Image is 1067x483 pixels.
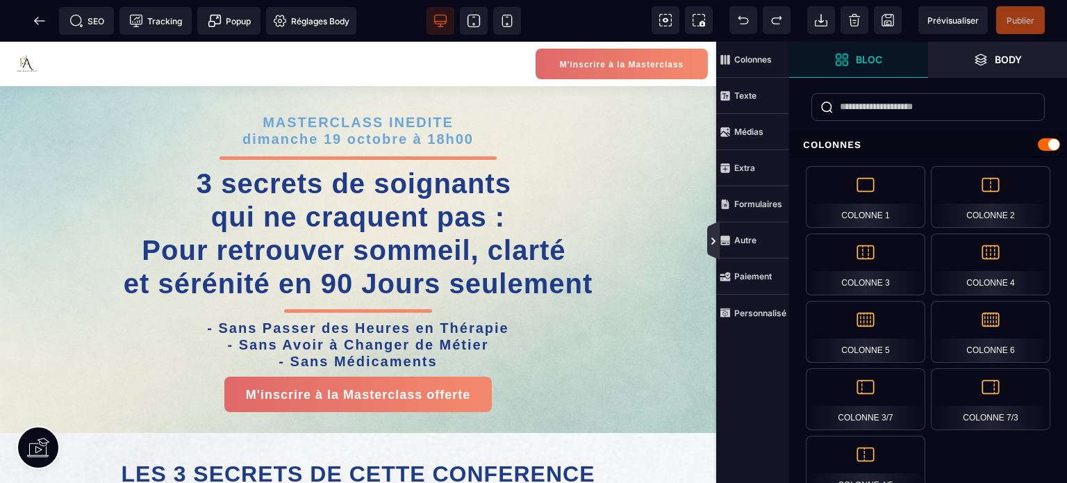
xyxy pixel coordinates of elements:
[729,6,757,34] span: Défaire
[69,14,104,28] span: SEO
[856,54,882,65] strong: Bloc
[806,368,925,430] div: Colonne 3/7
[734,235,756,245] strong: Autre
[874,6,902,34] span: Enregistrer
[931,301,1050,363] div: Colonne 6
[427,7,454,35] span: Voir bureau
[918,6,988,34] span: Aperçu
[224,335,492,370] button: M'inscrire à la Masterclass offerte
[734,199,782,209] strong: Formulaires
[763,6,791,34] span: Rétablir
[1007,15,1034,26] span: Publier
[734,308,786,318] strong: Personnalisé
[716,150,789,186] span: Extra
[460,7,488,35] span: Voir tablette
[931,368,1050,430] div: Colonne 7/3
[928,42,1067,78] span: Ouvrir les calques
[652,6,679,34] span: Voir les composants
[734,271,772,281] strong: Paiement
[685,6,713,34] span: Capture d'écran
[21,271,695,335] h2: - Sans Passer des Heures en Thérapie - Sans Avoir à Changer de Métier - Sans Médicaments
[927,15,979,26] span: Prévisualiser
[716,42,789,78] span: Colonnes
[493,7,521,35] span: Voir mobile
[21,65,695,113] h2: MASTERCLASS INEDITE dimanche 19 octobre à 18h00
[208,14,251,28] span: Popup
[841,6,868,34] span: Nettoyage
[119,7,192,35] span: Code de suivi
[716,259,789,295] span: Paiement
[806,234,925,295] div: Colonne 3
[931,234,1050,295] div: Colonne 4
[266,7,356,35] span: Favicon
[536,7,708,38] button: M'inscrire à la Masterclass
[129,14,182,28] span: Tracking
[734,90,756,101] strong: Texte
[789,42,928,78] span: Ouvrir les blocs
[734,54,772,65] strong: Colonnes
[734,126,763,137] strong: Médias
[12,8,40,37] img: 86e1ef72b690ae2b79141b6fe276df02.png
[59,7,114,35] span: Métadata SEO
[734,163,755,173] strong: Extra
[26,7,53,35] span: Retour
[806,166,925,228] div: Colonne 1
[21,412,695,452] h1: LES 3 SECRETS DE CETTE CONFERENCE
[789,132,1067,158] div: Colonnes
[21,118,695,265] h1: 3 secrets de soignants qui ne craquent pas : Pour retrouver sommeil, clarté et sérénité en 90 Jou...
[931,166,1050,228] div: Colonne 2
[716,295,789,331] span: Personnalisé
[807,6,835,34] span: Importer
[995,54,1022,65] strong: Body
[789,221,803,263] span: Afficher les vues
[806,301,925,363] div: Colonne 5
[273,14,349,28] span: Réglages Body
[716,186,789,222] span: Formulaires
[197,7,260,35] span: Créer une alerte modale
[716,222,789,259] span: Autre
[996,6,1045,34] span: Enregistrer le contenu
[716,78,789,114] span: Texte
[716,114,789,150] span: Médias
